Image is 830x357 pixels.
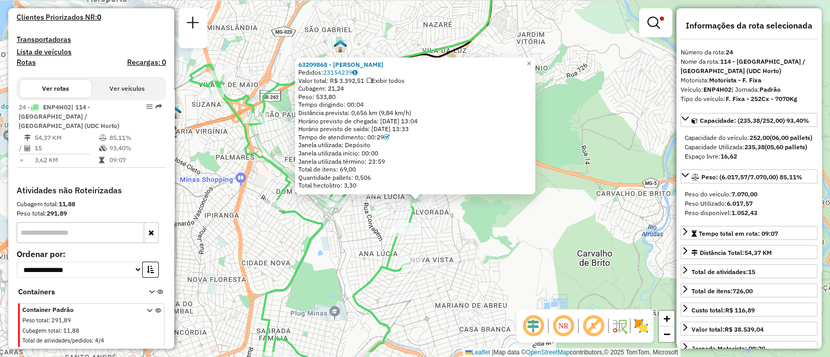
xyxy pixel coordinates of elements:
strong: F. Fixa - 252Cx - 7070Kg [726,95,797,103]
a: Total de atividades:15 [681,264,818,278]
div: Janela utilizada término: 23:59 [298,158,532,166]
strong: Padrão [759,85,781,93]
a: Peso: (6.017,57/7.070,00) 85,11% [681,169,818,183]
a: Leaflet [465,349,490,356]
strong: Motorista - F. Fixa [709,76,762,84]
a: Zoom out [659,326,674,342]
div: Peso Utilizado: [685,199,813,208]
span: Cubagem: 21,24 [298,84,344,92]
i: Total de Atividades [24,145,31,151]
span: ENP4H02 [43,103,71,111]
div: Jornada Motorista: 09:20 [691,344,765,353]
div: Tempo dirigindo: 00:04 [298,101,532,109]
span: | [492,349,493,356]
img: Exibir/Ocultar setores [633,318,649,334]
span: Containers [18,287,135,297]
div: Distância Total: [691,248,772,258]
strong: 24 [726,48,733,56]
div: Nome da rota: [681,57,818,76]
div: Custo total: [691,306,755,315]
a: Rotas [17,58,36,67]
h4: Transportadoras [17,35,166,44]
a: Total de itens:726,00 [681,283,818,297]
span: 4/4 [95,337,104,344]
div: Map data © contributors,© 2025 TomTom, Microsoft [463,348,681,357]
h4: Lista de veículos [17,48,166,56]
div: Horário previsto de saída: [DATE] 13:33 [298,125,532,133]
span: Filtro Ativo [660,17,664,21]
span: Total de atividades/pedidos [22,337,92,344]
td: 54,37 KM [34,133,99,143]
span: | Jornada: [731,85,781,93]
strong: 235,38 [744,143,765,151]
span: Exibir rótulo [581,313,606,338]
div: Peso disponível: [685,208,813,218]
strong: 7.070,00 [731,190,757,198]
em: Rota exportada [156,104,162,110]
h4: Recargas: 0 [127,58,166,67]
h4: Atividades não Roteirizadas [17,185,166,195]
a: 23154239 [323,68,357,76]
div: Peso: (6.017,57/7.070,00) 85,11% [681,185,818,222]
strong: 291,89 [47,209,67,217]
strong: 726,00 [732,287,753,295]
span: : [60,327,62,334]
div: Total de itens: [691,287,753,296]
div: Espaço livre: [685,152,813,161]
i: % de utilização da cubagem [99,145,107,151]
div: Tipo do veículo: [681,94,818,104]
span: 11,88 [63,327,79,334]
strong: 16,62 [721,152,737,160]
span: Exibir todos [367,77,405,84]
span: Ocultar NR [551,313,576,338]
div: Quantidade pallets: 0,506 [298,174,532,182]
td: 3,62 KM [34,155,99,165]
a: OpenStreetMap [526,349,570,356]
a: Jornada Motorista: 09:20 [681,341,818,355]
strong: ENP4H02 [703,85,731,93]
a: Distância Total:54,37 KM [681,245,818,259]
strong: R$ 38.539,04 [725,325,764,333]
strong: 15 [748,268,755,276]
strong: 252,00 [750,134,770,141]
strong: (06,00 pallets) [770,134,812,141]
td: 15 [34,143,99,153]
span: 54,37 KM [744,249,772,256]
div: Capacidade Utilizada: [685,142,813,152]
i: % de utilização do peso [99,135,107,141]
button: Ver rotas [20,80,91,97]
strong: 6.017,57 [727,199,753,207]
div: Cubagem total: [17,199,166,209]
a: Tempo total em rota: 09:07 [681,226,818,240]
div: Capacidade: (235,38/252,00) 93,40% [681,129,818,165]
h4: Clientes Priorizados NR: [17,13,166,22]
span: Tempo total em rota: 09:07 [699,230,778,237]
span: × [527,59,531,68]
i: Observações [352,69,357,76]
strong: 11,88 [59,200,75,208]
div: Veículo: [681,85,818,94]
a: Zoom in [659,311,674,326]
span: Cubagem total [22,327,60,334]
div: Total de itens: 69,00 [298,165,532,174]
span: Container Padrão [22,305,134,315]
img: Fluxo de ruas [611,318,628,334]
a: Custo total:R$ 116,89 [681,303,818,317]
a: Nova sessão e pesquisa [183,12,203,36]
i: Tempo total em rota [99,157,104,163]
img: Simulação- STA [168,106,182,119]
div: Horário previsto de chegada: [DATE] 13:04 [298,117,532,125]
a: Capacidade: (235,38/252,00) 93,40% [681,113,818,127]
button: Ordem crescente [142,262,159,278]
div: Peso total: [17,209,166,218]
span: | 114 - [GEOGRAPHIC_DATA] / [GEOGRAPHIC_DATA] (UDC Horto) [19,103,119,130]
a: Com service time [384,133,390,141]
button: Ver veículos [91,80,163,97]
div: Distância prevista: 0,656 km (9,84 km/h) [298,109,532,117]
span: : [48,317,50,324]
div: Número da rota: [681,48,818,57]
i: Distância Total [24,135,31,141]
strong: R$ 116,89 [725,306,755,314]
strong: (05,60 pallets) [765,143,807,151]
